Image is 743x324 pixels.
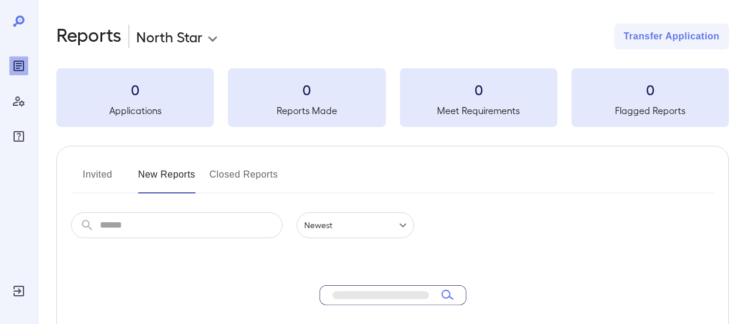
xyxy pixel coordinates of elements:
div: Reports [9,56,28,75]
button: Invited [71,165,124,193]
h3: 0 [228,80,385,99]
h2: Reports [56,24,122,49]
div: FAQ [9,127,28,146]
div: Manage Users [9,92,28,111]
summary: 0Applications0Reports Made0Meet Requirements0Flagged Reports [56,68,729,127]
h5: Reports Made [228,103,385,118]
p: North Star [136,27,203,46]
div: Newest [297,212,414,238]
h5: Meet Requirements [400,103,557,118]
button: Closed Reports [210,165,278,193]
button: New Reports [138,165,196,193]
h3: 0 [571,80,729,99]
h5: Applications [56,103,214,118]
button: Transfer Application [614,24,729,49]
div: Log Out [9,282,28,300]
h5: Flagged Reports [571,103,729,118]
h3: 0 [400,80,557,99]
h3: 0 [56,80,214,99]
